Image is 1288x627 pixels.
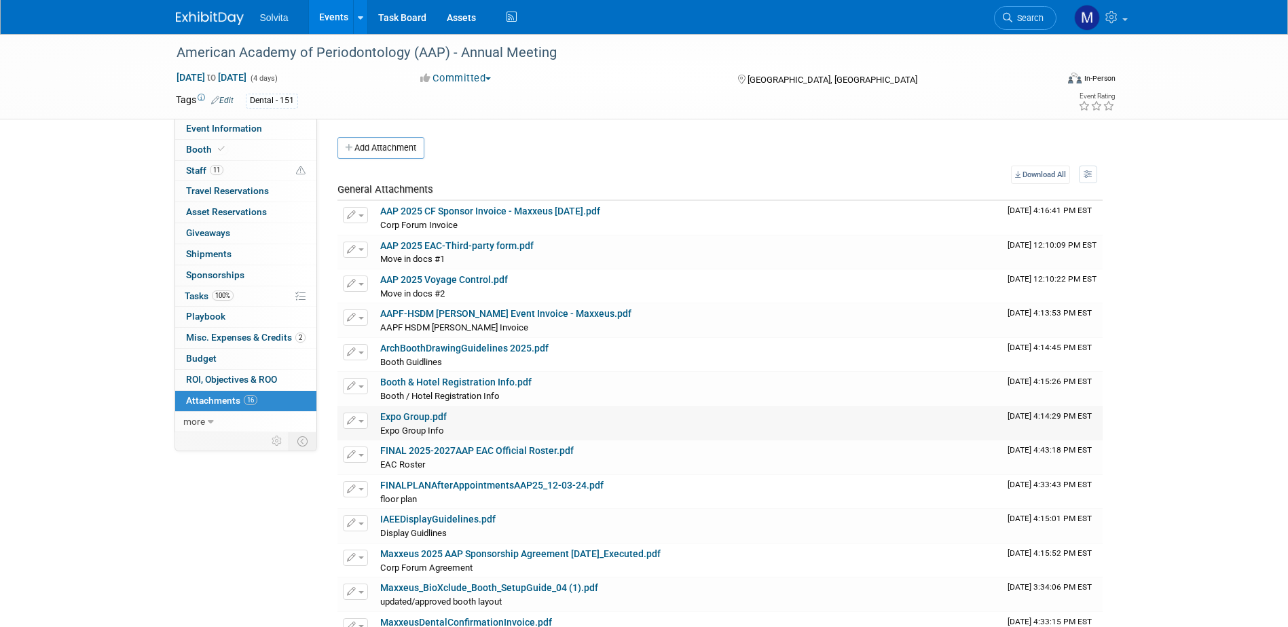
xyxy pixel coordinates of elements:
[183,416,205,427] span: more
[186,332,306,343] span: Misc. Expenses & Credits
[186,311,225,322] span: Playbook
[1002,303,1103,337] td: Upload Timestamp
[210,165,223,175] span: 11
[416,71,496,85] button: Committed
[380,240,534,251] a: AAP 2025 EAC-Third-party form.pdf
[175,140,316,160] a: Booth
[260,12,289,23] span: Solvita
[205,72,218,83] span: to
[289,432,316,450] td: Toggle Event Tabs
[186,353,217,364] span: Budget
[380,480,604,491] a: FINALPLANAfterAppointmentsAAP25_12-03-24.pdf
[1002,201,1103,235] td: Upload Timestamp
[337,137,424,159] button: Add Attachment
[1074,5,1100,31] img: Matthew Burns
[175,307,316,327] a: Playbook
[1008,206,1092,215] span: Upload Timestamp
[175,223,316,244] a: Giveaways
[176,93,234,109] td: Tags
[976,71,1116,91] div: Event Format
[175,412,316,432] a: more
[185,290,234,301] span: Tasks
[186,248,232,259] span: Shipments
[1002,338,1103,372] td: Upload Timestamp
[1008,480,1092,489] span: Upload Timestamp
[380,288,445,299] span: Move in docs #2
[748,75,917,85] span: [GEOGRAPHIC_DATA], [GEOGRAPHIC_DATA]
[176,12,244,25] img: ExhibitDay
[1008,343,1092,352] span: Upload Timestamp
[1002,235,1103,269] td: Upload Timestamp
[175,161,316,181] a: Staff11
[244,395,257,405] span: 16
[380,582,598,593] a: Maxxeus_BioXclude_Booth_SetupGuide_04 (1).pdf
[246,94,298,108] div: Dental - 151
[265,432,289,450] td: Personalize Event Tab Strip
[175,391,316,411] a: Attachments16
[175,265,316,286] a: Sponsorships
[1008,582,1092,592] span: Upload Timestamp
[295,332,306,343] span: 2
[186,144,227,155] span: Booth
[380,445,574,456] a: FINAL 2025-2027AAP EAC Official Roster.pdf
[1012,13,1044,23] span: Search
[296,165,306,177] span: Potential Scheduling Conflict -- at least one attendee is tagged in another overlapping event.
[380,357,442,367] span: Booth Guidlines
[1008,411,1092,421] span: Upload Timestamp
[337,183,433,195] span: General Attachments
[380,308,631,319] a: AAPF-HSDM [PERSON_NAME] Event Invoice - Maxxeus.pdf
[1002,509,1103,543] td: Upload Timestamp
[994,6,1056,30] a: Search
[380,596,502,607] span: updated/approved booth layout
[1008,240,1097,250] span: Upload Timestamp
[380,377,532,387] a: Booth & Hotel Registration Info.pdf
[175,286,316,307] a: Tasks100%
[1008,377,1092,386] span: Upload Timestamp
[380,494,417,504] span: floor plan
[186,227,230,238] span: Giveaways
[380,548,661,559] a: Maxxeus 2025 AAP Sponsorship Agreement [DATE]_Executed.pdf
[380,425,444,436] span: Expo Group Info
[1002,269,1103,303] td: Upload Timestamp
[1008,274,1097,284] span: Upload Timestamp
[249,74,278,83] span: (4 days)
[1008,445,1092,455] span: Upload Timestamp
[1008,514,1092,523] span: Upload Timestamp
[380,220,458,230] span: Corp Forum Invoice
[175,328,316,348] a: Misc. Expenses & Credits2
[186,185,269,196] span: Travel Reservations
[211,96,234,105] a: Edit
[175,119,316,139] a: Event Information
[1002,440,1103,474] td: Upload Timestamp
[186,374,277,385] span: ROI, Objectives & ROO
[218,145,225,153] i: Booth reservation complete
[186,123,262,134] span: Event Information
[186,395,257,406] span: Attachments
[380,411,447,422] a: Expo Group.pdf
[175,370,316,390] a: ROI, Objectives & ROO
[175,181,316,202] a: Travel Reservations
[380,322,528,332] span: AAPF HSDM [PERSON_NAME] Invoice
[1002,372,1103,406] td: Upload Timestamp
[186,269,244,280] span: Sponsorships
[380,254,445,264] span: Move in docs #1
[380,528,447,538] span: Display Guidlines
[1084,73,1116,83] div: In-Person
[176,71,247,83] span: [DATE] [DATE]
[175,202,316,223] a: Asset Reservations
[186,165,223,176] span: Staff
[1008,617,1092,626] span: Upload Timestamp
[380,274,508,285] a: AAP 2025 Voyage Control.pdf
[186,206,267,217] span: Asset Reservations
[1008,308,1092,318] span: Upload Timestamp
[380,391,500,401] span: Booth / Hotel Registration Info
[1068,73,1082,83] img: Format-Inperson.png
[1002,475,1103,509] td: Upload Timestamp
[172,41,1036,65] div: American Academy of Periodontology (AAP) - Annual Meeting
[380,514,496,525] a: IAEEDisplayGuidelines.pdf
[212,290,234,301] span: 100%
[380,563,473,573] span: Corp Forum Agreement
[380,206,600,216] a: AAP 2025 CF Sponsor Invoice - Maxxeus [DATE].pdf
[1008,548,1092,558] span: Upload Timestamp
[380,343,549,354] a: ArchBoothDrawingGuidelines 2025.pdf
